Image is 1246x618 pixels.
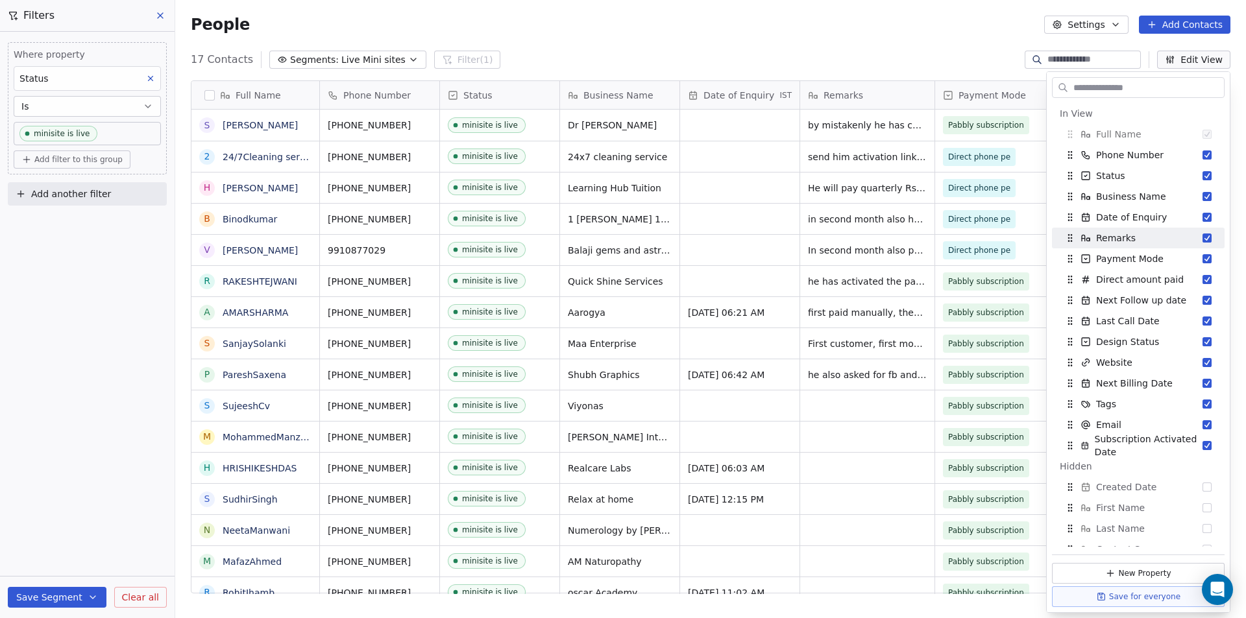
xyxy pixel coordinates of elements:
[204,119,210,132] div: S
[824,89,863,102] span: Remarks
[328,182,432,195] span: [PHONE_NUMBER]
[568,213,672,226] span: 1 [PERSON_NAME] 1 DOUBLE [PERSON_NAME]
[808,306,927,319] span: first paid manually, then subcription activated on [DATE]
[948,555,1024,568] span: Pabbly subscription
[1095,433,1203,458] span: Subscription Activated Date
[1096,190,1166,203] span: Business Name
[948,150,1010,163] span: Direct phone pe
[808,182,927,195] span: He will pay quarterly Rs 600 ( after every three months )
[568,337,672,350] span: Maa Enterprise
[808,119,927,132] span: by mistakenly he has cancelled the subscription. send him link in [GEOGRAPHIC_DATA] for resubscri...
[223,463,297,473] a: HRISHIKESHDAS
[1096,356,1132,369] span: Website
[568,493,672,506] span: Relax at home
[1060,107,1217,120] div: In View
[1052,497,1225,518] div: First Name
[1052,435,1225,456] div: Subscription Activated Date
[1052,145,1225,165] div: Phone Number
[779,90,792,101] span: IST
[290,53,339,67] span: Segments:
[204,181,211,195] div: H
[204,399,210,412] div: S
[1052,290,1225,311] div: Next Follow up date
[462,463,518,472] div: minisite is live
[223,339,286,349] a: SanjaySolanki
[462,214,518,223] div: minisite is live
[1096,522,1145,535] span: Last Name
[223,183,298,193] a: [PERSON_NAME]
[1096,273,1184,286] span: Direct amount paid
[223,401,270,411] a: SujeeshCv
[1139,16,1230,34] button: Add Contacts
[328,368,432,381] span: [PHONE_NUMBER]
[1060,460,1217,473] div: Hidden
[328,462,432,475] span: [PHONE_NUMBER]
[1096,335,1159,348] span: Design Status
[948,462,1024,475] span: Pabbly subscription
[688,493,792,506] span: [DATE] 12:15 PM
[1096,543,1166,556] span: Contact Source
[223,556,282,567] a: MafazAhmed
[223,525,290,536] a: NeetaManwani
[1052,518,1225,539] div: Last Name
[1052,352,1225,373] div: Website
[204,586,210,599] div: R
[1052,394,1225,414] div: Tags
[948,244,1010,257] span: Direct phone pe
[191,52,253,67] span: 17 Contacts
[203,430,211,444] div: M
[948,275,1024,288] span: Pabbly subscription
[204,305,210,319] div: A
[703,89,774,102] span: Date of Enquiry
[959,89,1026,102] span: Payment Mode
[191,81,319,109] div: Full Name
[568,431,672,444] span: [PERSON_NAME] International Charitable trust
[808,275,927,288] span: he has activated the pabbly subscription again before date also on [DATE]
[948,306,1024,319] span: Pabbly subscription
[1096,128,1142,141] span: Full Name
[462,121,518,130] div: minisite is live
[191,15,250,34] span: People
[948,586,1024,599] span: Pabbly subscription
[568,524,672,537] span: Numerology by [PERSON_NAME]/ vedriix
[462,339,518,348] div: minisite is live
[328,493,432,506] span: [PHONE_NUMBER]
[204,492,210,506] div: S
[223,494,278,505] a: SudhirSingh
[1052,269,1225,290] div: Direct amount paid
[462,307,518,316] div: minisite is live
[1052,539,1225,560] div: Contact Source
[1096,418,1121,431] span: Email
[236,89,281,102] span: Full Name
[328,306,432,319] span: [PHONE_NUMBER]
[203,554,211,568] div: M
[462,432,518,441] div: minisite is live
[328,399,432,412] span: [PHONE_NUMBER]
[462,525,518,534] div: minisite is live
[204,274,210,288] div: R
[462,494,518,503] div: minisite is live
[568,462,672,475] span: Realcare Labs
[568,244,672,257] span: Balaji gems and astrology services
[568,586,672,599] span: oscar Academy
[462,370,518,379] div: minisite is live
[223,245,298,256] a: [PERSON_NAME]
[568,119,672,132] span: Dr [PERSON_NAME]
[341,53,406,67] span: Live Mini sites
[223,307,288,318] a: AMARSHARMA
[440,81,559,109] div: Status
[1096,294,1186,307] span: Next Follow up date
[568,275,672,288] span: Quick Shine Services
[560,81,679,109] div: Business Name
[328,524,432,537] span: [PHONE_NUMBER]
[1052,186,1225,207] div: Business Name
[1052,563,1225,584] button: New Property
[948,213,1010,226] span: Direct phone pe
[191,110,320,594] div: grid
[328,119,432,132] span: [PHONE_NUMBER]
[1044,16,1128,34] button: Settings
[1096,232,1136,244] span: Remarks
[462,556,518,565] div: minisite is live
[204,523,210,537] div: N
[328,431,432,444] span: [PHONE_NUMBER]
